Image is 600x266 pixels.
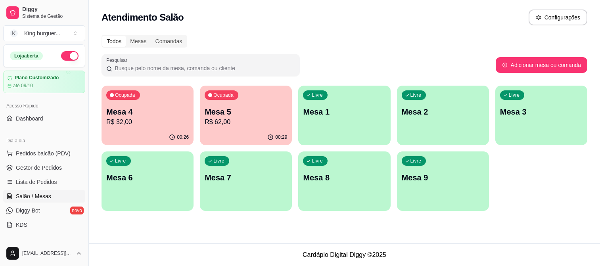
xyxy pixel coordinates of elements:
[3,176,85,188] a: Lista de Pedidos
[3,147,85,160] button: Pedidos balcão (PDV)
[115,158,126,164] p: Livre
[205,117,287,127] p: R$ 62,00
[89,243,600,266] footer: Cardápio Digital Diggy © 2025
[529,10,587,25] button: Configurações
[115,92,135,98] p: Ocupada
[102,36,126,47] div: Todos
[397,86,489,145] button: LivreMesa 2
[312,158,323,164] p: Livre
[205,172,287,183] p: Mesa 7
[410,158,422,164] p: Livre
[16,115,43,122] span: Dashboard
[102,11,184,24] h2: Atendimento Salão
[3,71,85,93] a: Plano Customizadoaté 09/10
[213,158,224,164] p: Livre
[397,151,489,211] button: LivreMesa 9
[13,82,33,89] article: até 09/10
[3,161,85,174] a: Gestor de Pedidos
[112,64,295,72] input: Pesquisar
[3,100,85,112] div: Acesso Rápido
[298,86,390,145] button: LivreMesa 1
[24,29,60,37] div: King burguer ...
[200,86,292,145] button: OcupadaMesa 5R$ 62,0000:29
[3,3,85,22] a: DiggySistema de Gestão
[16,207,40,214] span: Diggy Bot
[3,134,85,147] div: Dia a dia
[496,57,587,73] button: Adicionar mesa ou comanda
[3,218,85,231] a: KDS
[106,57,130,63] label: Pesquisar
[10,52,43,60] div: Loja aberta
[303,106,385,117] p: Mesa 1
[16,178,57,186] span: Lista de Pedidos
[22,250,73,256] span: [EMAIL_ADDRESS][DOMAIN_NAME]
[16,149,71,157] span: Pedidos balcão (PDV)
[61,51,79,61] button: Alterar Status
[495,86,587,145] button: LivreMesa 3
[3,112,85,125] a: Dashboard
[303,172,385,183] p: Mesa 8
[15,75,59,81] article: Plano Customizado
[3,25,85,41] button: Select a team
[3,244,85,263] button: [EMAIL_ADDRESS][DOMAIN_NAME]
[205,106,287,117] p: Mesa 5
[22,13,82,19] span: Sistema de Gestão
[177,134,189,140] p: 00:26
[402,172,484,183] p: Mesa 9
[106,117,189,127] p: R$ 32,00
[509,92,520,98] p: Livre
[402,106,484,117] p: Mesa 2
[102,86,194,145] button: OcupadaMesa 4R$ 32,0000:26
[3,190,85,203] a: Salão / Mesas
[298,151,390,211] button: LivreMesa 8
[16,164,62,172] span: Gestor de Pedidos
[213,92,234,98] p: Ocupada
[106,172,189,183] p: Mesa 6
[106,106,189,117] p: Mesa 4
[275,134,287,140] p: 00:29
[3,204,85,217] a: Diggy Botnovo
[10,29,18,37] span: K
[200,151,292,211] button: LivreMesa 7
[22,6,82,13] span: Diggy
[16,192,51,200] span: Salão / Mesas
[410,92,422,98] p: Livre
[126,36,151,47] div: Mesas
[151,36,187,47] div: Comandas
[102,151,194,211] button: LivreMesa 6
[500,106,583,117] p: Mesa 3
[16,221,27,229] span: KDS
[312,92,323,98] p: Livre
